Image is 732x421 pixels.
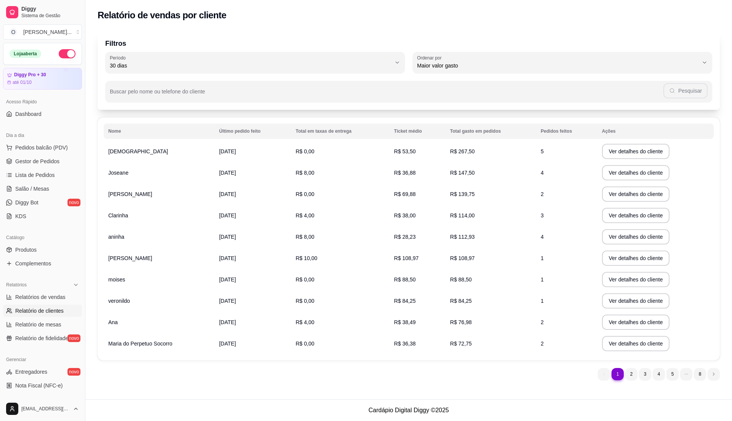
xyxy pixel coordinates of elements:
a: Relatórios de vendas [3,291,82,303]
a: Relatório de clientes [3,305,82,317]
button: Ver detalhes do cliente [602,315,670,330]
span: R$ 28,23 [394,234,416,240]
li: pagination item 3 [639,368,651,380]
span: R$ 0,00 [295,191,314,197]
span: [DATE] [219,255,236,261]
a: DiggySistema de Gestão [3,3,82,21]
span: [DATE] [219,191,236,197]
button: Ordenar porMaior valor gasto [413,52,712,73]
span: R$ 112,93 [450,234,475,240]
span: Relatório de clientes [15,307,64,315]
article: até 01/10 [13,79,32,85]
div: Dia a dia [3,129,82,141]
span: R$ 53,50 [394,148,416,154]
span: [DATE] [219,319,236,325]
span: R$ 88,50 [450,276,472,283]
span: [DEMOGRAPHIC_DATA] [108,148,168,154]
button: Ver detalhes do cliente [602,165,670,180]
span: 2 [541,319,544,325]
div: Acesso Rápido [3,96,82,108]
footer: Cardápio Digital Diggy © 2025 [85,399,732,421]
button: Ver detalhes do cliente [602,144,670,159]
span: Pedidos balcão (PDV) [15,144,68,151]
th: Total em taxas de entrega [291,124,389,139]
button: Select a team [3,24,82,40]
span: [DATE] [219,341,236,347]
a: Relatório de mesas [3,318,82,331]
span: R$ 0,00 [295,298,314,304]
th: Pedidos feitos [536,124,597,139]
button: Ver detalhes do cliente [602,208,670,223]
span: [EMAIL_ADDRESS][DOMAIN_NAME] [21,406,70,412]
span: [DATE] [219,276,236,283]
span: R$ 72,75 [450,341,472,347]
span: [DATE] [219,234,236,240]
li: dots element [680,368,692,380]
span: Relatório de mesas [15,321,61,328]
button: Ver detalhes do cliente [602,336,670,351]
span: R$ 69,88 [394,191,416,197]
a: Diggy Botnovo [3,196,82,209]
span: Salão / Mesas [15,185,49,193]
span: R$ 4,00 [295,319,314,325]
span: Nota Fiscal (NFC-e) [15,382,63,389]
span: veronildo [108,298,130,304]
span: Relatórios de vendas [15,293,66,301]
span: O [10,28,17,36]
span: Entregadores [15,368,47,376]
span: [PERSON_NAME] [108,191,152,197]
li: pagination item 5 [666,368,679,380]
div: [PERSON_NAME] ... [23,28,72,36]
a: Nota Fiscal (NFC-e) [3,379,82,392]
span: [DATE] [219,170,236,176]
span: Maria do Perpetuo Socorro [108,341,172,347]
span: 4 [541,234,544,240]
span: Relatórios [6,282,27,288]
span: R$ 76,98 [450,319,472,325]
span: R$ 38,00 [394,212,416,219]
span: R$ 84,25 [450,298,472,304]
span: Dashboard [15,110,42,118]
li: pagination item 2 [625,368,637,380]
span: moises [108,276,125,283]
li: pagination item 8 [694,368,706,380]
span: R$ 267,50 [450,148,475,154]
button: Ver detalhes do cliente [602,186,670,202]
span: R$ 0,00 [295,276,314,283]
a: Produtos [3,244,82,256]
button: Ver detalhes do cliente [602,272,670,287]
span: Ana [108,319,118,325]
th: Ações [597,124,714,139]
nav: pagination navigation [594,364,724,384]
span: 2 [541,341,544,347]
span: R$ 8,00 [295,234,314,240]
span: R$ 108,97 [450,255,475,261]
button: Ver detalhes do cliente [602,229,670,244]
a: Diggy Pro + 30até 01/10 [3,68,82,90]
span: Controle de caixa [15,395,57,403]
span: [PERSON_NAME] [108,255,152,261]
button: Pedidos balcão (PDV) [3,141,82,154]
a: Salão / Mesas [3,183,82,195]
span: Produtos [15,246,37,254]
span: 3 [541,212,544,219]
button: Período30 dias [105,52,405,73]
span: Diggy Bot [15,199,39,206]
input: Buscar pelo nome ou telefone do cliente [110,91,663,98]
span: R$ 36,38 [394,341,416,347]
a: Dashboard [3,108,82,120]
h2: Relatório de vendas por cliente [98,9,226,21]
th: Total gasto em pedidos [446,124,536,139]
span: R$ 4,00 [295,212,314,219]
p: Filtros [105,38,712,49]
span: [DATE] [219,212,236,219]
li: next page button [708,368,720,380]
li: pagination item 4 [653,368,665,380]
th: Último pedido feito [215,124,291,139]
label: Período [110,55,128,61]
span: [DATE] [219,148,236,154]
span: R$ 88,50 [394,276,416,283]
a: KDS [3,210,82,222]
span: 4 [541,170,544,176]
span: Maior valor gasto [417,62,698,69]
